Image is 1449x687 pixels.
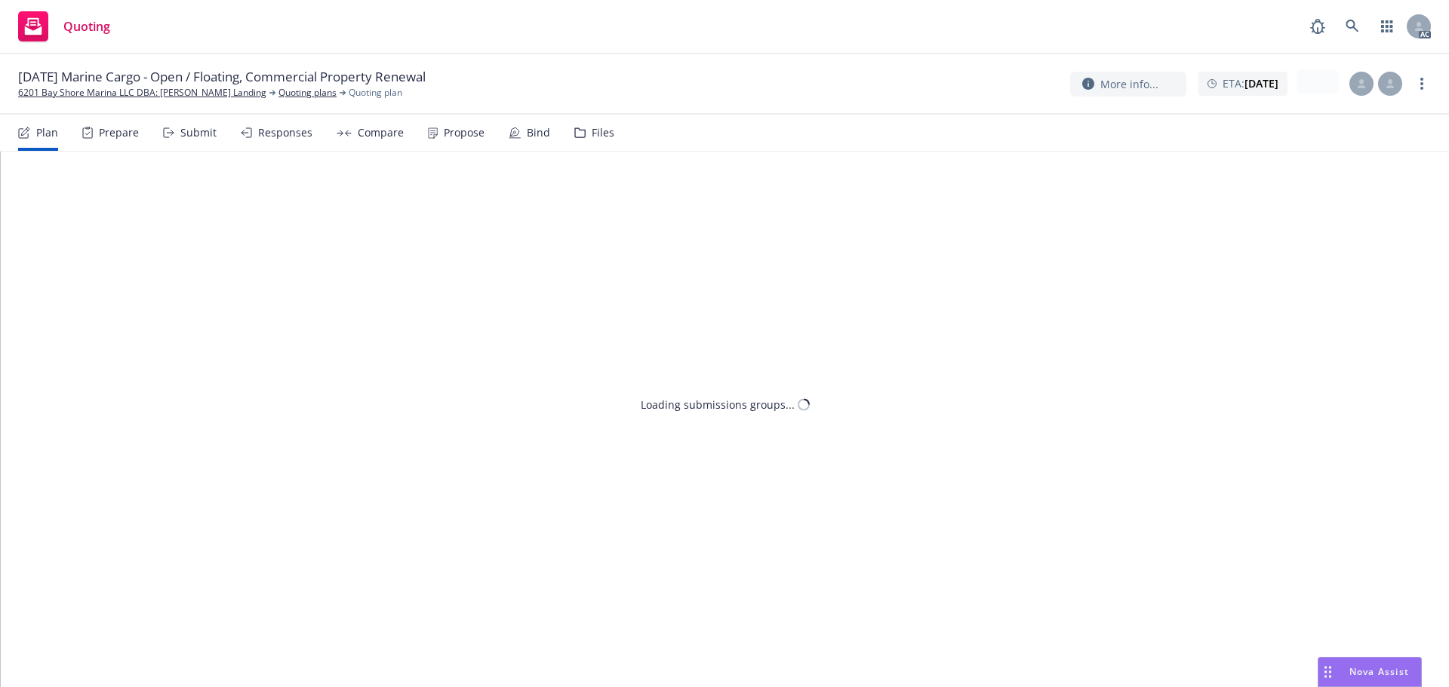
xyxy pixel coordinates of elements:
a: more [1413,75,1431,93]
div: Submit [180,127,217,139]
span: Quoting plan [349,86,402,100]
span: Nova Assist [1349,665,1409,678]
div: Files [592,127,614,139]
span: [DATE] Marine Cargo - Open / Floating, Commercial Property Renewal [18,68,426,86]
strong: [DATE] [1244,76,1278,90]
a: Search [1337,11,1367,41]
div: Compare [358,127,404,139]
div: Plan [36,127,58,139]
button: More info... [1070,72,1186,97]
a: Quoting [12,5,116,48]
span: ETA : [1223,75,1278,91]
span: More info... [1100,76,1158,92]
button: Nova Assist [1318,657,1422,687]
div: Drag to move [1318,658,1337,686]
div: Prepare [99,127,139,139]
div: Propose [444,127,485,139]
a: Report a Bug [1303,11,1333,41]
div: Bind [527,127,550,139]
a: Switch app [1372,11,1402,41]
a: 6201 Bay Shore Marina LLC DBA: [PERSON_NAME] Landing [18,86,266,100]
a: Quoting plans [278,86,337,100]
span: Quoting [63,20,110,32]
div: Loading submissions groups... [641,397,795,413]
div: Responses [258,127,312,139]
